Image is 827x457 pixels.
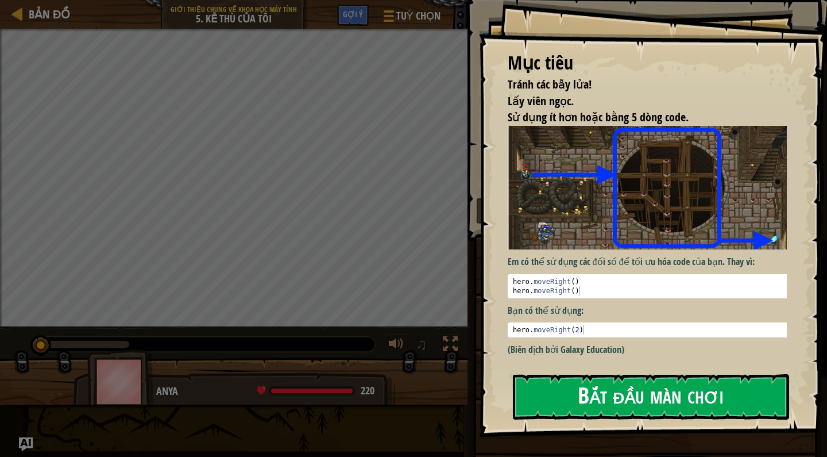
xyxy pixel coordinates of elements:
li: Sử dụng ít hơn hoặc bằng 5 dòng code. [493,109,784,126]
p: (Biên dịch bởi Galaxy Education) [508,343,795,356]
p: Bạn có thể sử dụng: [508,304,795,317]
span: Lấy viên ngọc. [508,93,574,109]
span: ♫ [416,336,427,353]
button: Chạy [476,198,811,224]
button: Tuỳ chọn [374,5,447,32]
button: Bật tắt chế độ toàn màn hình [439,334,462,358]
button: ♫ [413,334,433,358]
button: Bắt đầu màn chơi [513,374,789,420]
div: health: 220 / 220 [257,386,374,396]
img: thang_avatar_frame.png [87,350,154,413]
span: Gợi ý [343,9,363,20]
div: Anya [156,384,383,399]
span: Tuỳ chọn [396,9,440,24]
a: Bản đồ [23,6,70,22]
span: 220 [361,383,374,398]
button: Tùy chỉnh âm lượng [385,334,408,358]
img: Enemy mine [508,126,795,249]
span: Bản đồ [29,6,70,22]
button: Ask AI [19,437,33,451]
li: Lấy viên ngọc. [493,93,784,110]
span: Tránh các bẫy lửa! [508,76,592,92]
p: Em có thể sử dụng các đối số để tối ưu hóa code của bạn. Thay vì: [508,255,795,268]
li: Tránh các bẫy lửa! [493,76,784,93]
div: Mục tiêu [508,50,787,76]
span: Sử dụng ít hơn hoặc bằng 5 dòng code. [508,109,689,125]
